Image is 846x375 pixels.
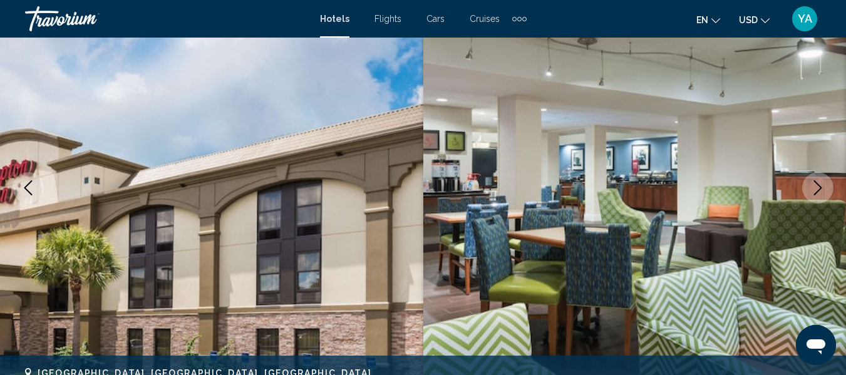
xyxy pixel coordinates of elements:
[696,11,720,29] button: Change language
[739,11,770,29] button: Change currency
[696,15,708,25] span: en
[320,14,349,24] a: Hotels
[788,6,821,32] button: User Menu
[512,9,527,29] button: Extra navigation items
[796,325,836,365] iframe: Button to launch messaging window
[426,14,445,24] a: Cars
[739,15,758,25] span: USD
[802,172,833,203] button: Next image
[25,6,307,31] a: Travorium
[374,14,401,24] a: Flights
[13,172,44,203] button: Previous image
[470,14,500,24] a: Cruises
[798,13,812,25] span: YA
